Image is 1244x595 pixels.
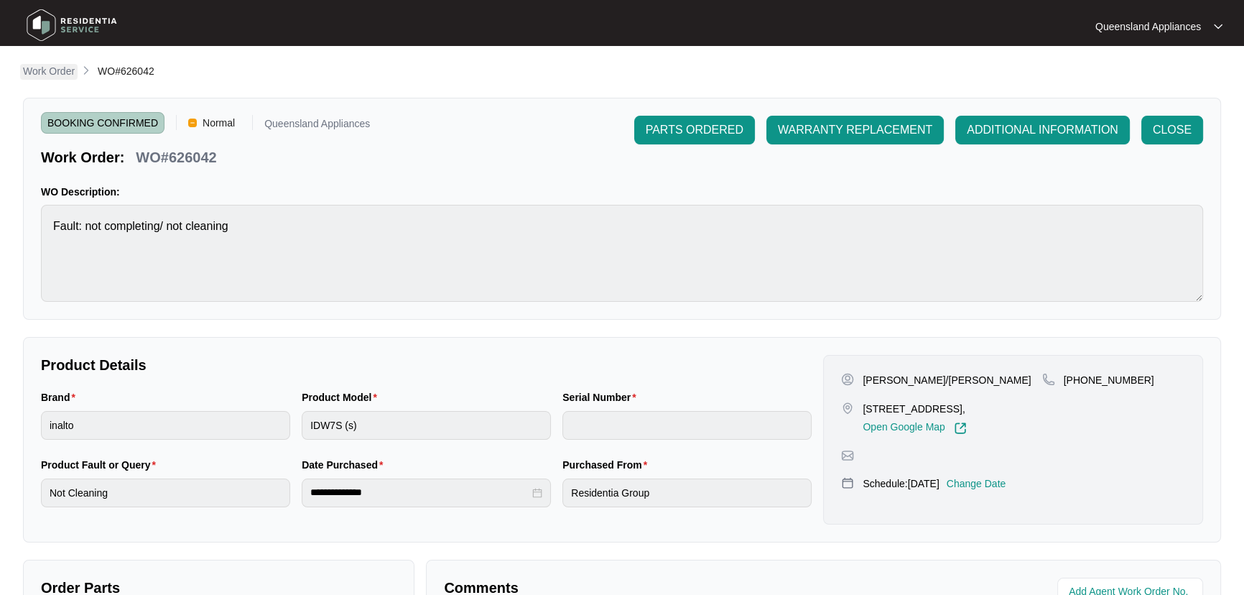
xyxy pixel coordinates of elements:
img: chevron-right [80,65,92,76]
span: WO#626042 [98,65,154,77]
img: user-pin [841,373,854,386]
span: CLOSE [1153,121,1192,139]
img: Link-External [954,422,967,435]
img: map-pin [1042,373,1055,386]
textarea: Fault: not completing/ not cleaning [41,205,1203,302]
input: Purchased From [562,479,812,507]
input: Product Fault or Query [41,479,290,507]
p: Queensland Appliances [264,119,370,134]
button: ADDITIONAL INFORMATION [955,116,1130,144]
img: map-pin [841,449,854,462]
p: [PHONE_NUMBER] [1064,373,1154,387]
p: [PERSON_NAME]/[PERSON_NAME] [863,373,1031,387]
img: residentia service logo [22,4,122,47]
p: Work Order [23,64,75,78]
img: map-pin [841,402,854,415]
a: Open Google Map [863,422,966,435]
a: Work Order [20,64,78,80]
span: BOOKING CONFIRMED [41,112,164,134]
label: Product Model [302,390,383,405]
label: Serial Number [562,390,641,405]
input: Product Model [302,411,551,440]
p: Queensland Appliances [1095,19,1201,34]
p: Product Details [41,355,812,375]
input: Brand [41,411,290,440]
img: dropdown arrow [1214,23,1222,30]
button: PARTS ORDERED [634,116,755,144]
label: Date Purchased [302,458,389,472]
p: Schedule: [DATE] [863,476,939,491]
label: Product Fault or Query [41,458,162,472]
label: Purchased From [562,458,653,472]
span: Normal [197,112,241,134]
span: WARRANTY REPLACEMENT [778,121,932,139]
button: WARRANTY REPLACEMENT [766,116,944,144]
p: Work Order: [41,147,124,167]
label: Brand [41,390,81,405]
p: [STREET_ADDRESS], [863,402,966,416]
p: WO#626042 [136,147,216,167]
span: PARTS ORDERED [646,121,743,139]
span: ADDITIONAL INFORMATION [967,121,1118,139]
input: Serial Number [562,411,812,440]
p: Change Date [947,476,1006,491]
button: CLOSE [1141,116,1203,144]
img: Vercel Logo [188,119,197,127]
p: WO Description: [41,185,1203,199]
img: map-pin [841,476,854,489]
input: Date Purchased [310,485,529,500]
